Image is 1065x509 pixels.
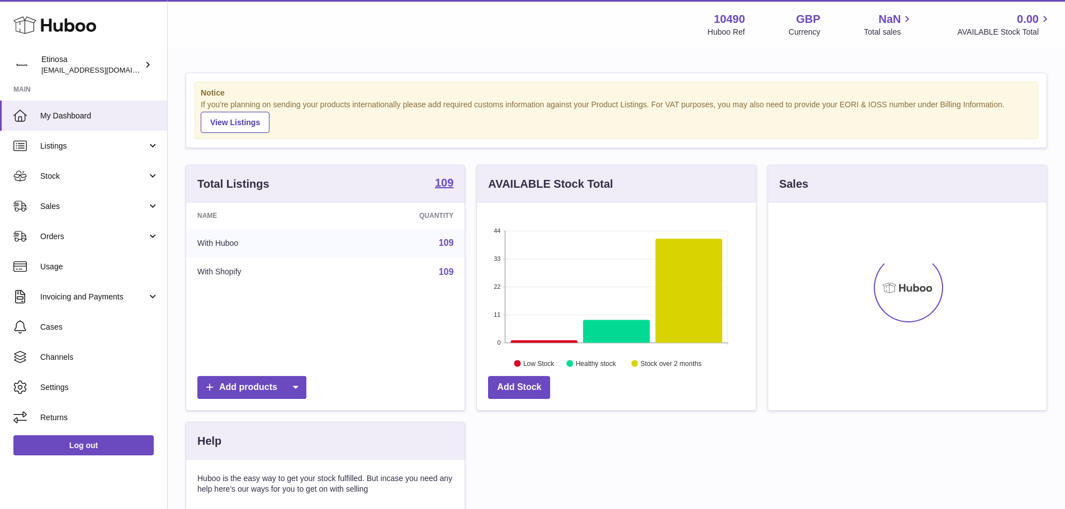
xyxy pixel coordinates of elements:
span: NaN [878,12,901,27]
h3: Help [197,434,221,449]
span: Stock [40,171,147,182]
div: Huboo Ref [708,27,745,37]
strong: Notice [201,88,1032,98]
span: Invoicing and Payments [40,292,147,302]
text: 22 [494,283,501,290]
strong: 109 [435,177,453,188]
div: Currency [789,27,821,37]
th: Quantity [337,203,465,229]
span: Channels [40,352,159,363]
div: If you're planning on sending your products internationally please add required customs informati... [201,99,1032,133]
h3: Sales [779,177,808,192]
span: My Dashboard [40,111,159,121]
text: Stock over 2 months [641,359,702,367]
span: AVAILABLE Stock Total [957,27,1052,37]
span: Usage [40,261,159,272]
strong: 10490 [714,12,745,27]
a: 0.00 AVAILABLE Stock Total [957,12,1052,37]
a: NaN Total sales [864,12,913,37]
span: Cases [40,322,159,332]
p: Huboo is the easy way to get your stock fulfilled. But incase you need any help here's our ways f... [197,473,453,494]
span: Listings [40,141,147,151]
td: With Shopify [186,258,337,287]
h3: AVAILABLE Stock Total [488,177,613,192]
a: Log out [13,435,154,455]
strong: GBP [796,12,820,27]
span: Orders [40,231,147,242]
text: 44 [494,227,501,234]
text: 33 [494,255,501,262]
span: Total sales [864,27,913,37]
span: [EMAIL_ADDRESS][DOMAIN_NAME] [41,65,164,74]
text: Healthy stock [576,359,617,367]
span: Returns [40,412,159,423]
div: Etinosa [41,54,142,75]
a: View Listings [201,112,269,133]
td: With Huboo [186,229,337,258]
th: Name [186,203,337,229]
span: Sales [40,201,147,212]
h3: Total Listings [197,177,269,192]
span: Settings [40,382,159,393]
text: 11 [494,311,501,318]
a: 109 [439,267,454,277]
a: Add Stock [488,376,550,399]
a: 109 [435,177,453,191]
a: 109 [439,238,454,248]
text: Low Stock [523,359,555,367]
img: internalAdmin-10490@internal.huboo.com [13,56,30,73]
a: Add products [197,376,306,399]
text: 0 [498,339,501,346]
span: 0.00 [1017,12,1039,27]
